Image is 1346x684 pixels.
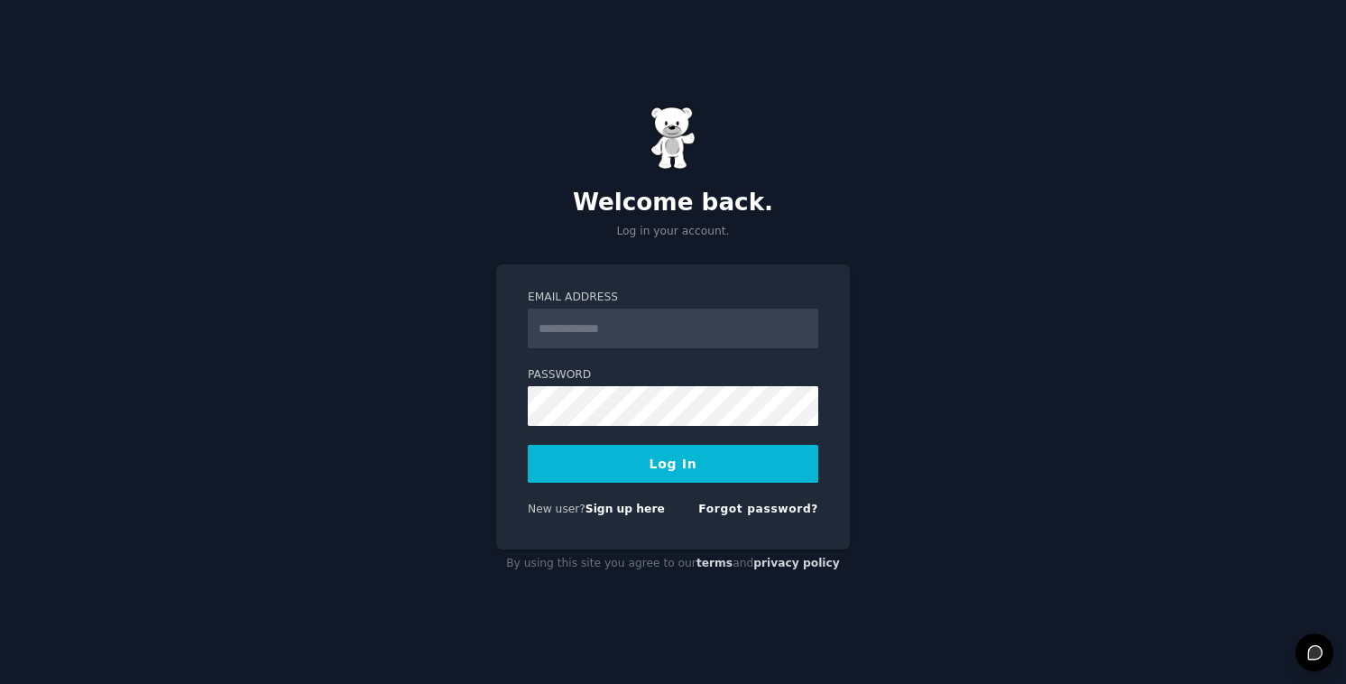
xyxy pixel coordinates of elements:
[496,224,850,240] p: Log in your account.
[753,557,840,569] a: privacy policy
[585,503,665,515] a: Sign up here
[528,445,818,483] button: Log In
[528,367,818,384] label: Password
[696,557,733,569] a: terms
[496,550,850,578] div: By using this site you agree to our and
[496,189,850,217] h2: Welcome back.
[650,106,696,170] img: Gummy Bear
[528,503,585,515] span: New user?
[528,290,818,306] label: Email Address
[698,503,818,515] a: Forgot password?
